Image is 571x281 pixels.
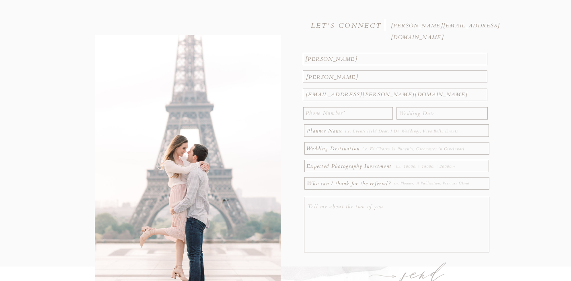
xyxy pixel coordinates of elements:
[307,178,394,188] p: Who can I thank for the referral?
[306,143,360,152] p: Wedding Destination
[306,161,394,169] p: Expected Photography Investment
[391,20,503,27] a: [PERSON_NAME][EMAIL_ADDRESS][DOMAIN_NAME]
[311,20,384,29] h3: LET'S CONNECT
[307,125,345,137] p: Planner Name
